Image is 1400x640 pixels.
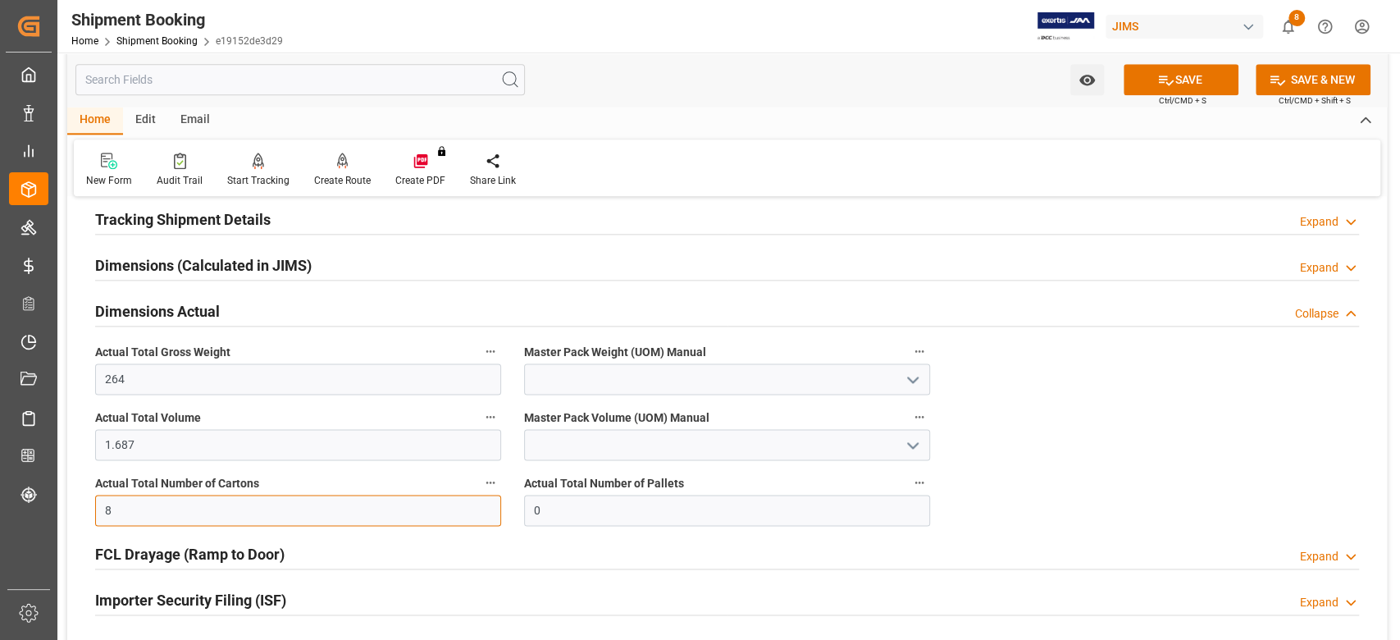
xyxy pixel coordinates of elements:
[116,35,198,47] a: Shipment Booking
[1300,259,1338,277] div: Expand
[95,344,230,361] span: Actual Total Gross Weight
[480,406,501,427] button: Actual Total Volume
[1270,8,1307,45] button: show 8 new notifications
[1106,15,1263,39] div: JIMS
[1159,94,1206,107] span: Ctrl/CMD + S
[227,173,290,188] div: Start Tracking
[75,64,525,95] input: Search Fields
[95,254,312,277] h2: Dimensions (Calculated in JIMS)
[524,409,709,427] span: Master Pack Volume (UOM) Manual
[67,107,123,135] div: Home
[1300,594,1338,611] div: Expand
[1106,11,1270,42] button: JIMS
[123,107,168,135] div: Edit
[1300,548,1338,565] div: Expand
[314,173,371,188] div: Create Route
[71,7,283,32] div: Shipment Booking
[95,300,220,322] h2: Dimensions Actual
[524,344,706,361] span: Master Pack Weight (UOM) Manual
[470,173,516,188] div: Share Link
[71,35,98,47] a: Home
[95,475,259,492] span: Actual Total Number of Cartons
[909,341,930,362] button: Master Pack Weight (UOM) Manual
[480,472,501,493] button: Actual Total Number of Cartons
[1256,64,1370,95] button: SAVE & NEW
[95,409,201,427] span: Actual Total Volume
[1037,12,1094,41] img: Exertis%20JAM%20-%20Email%20Logo.jpg_1722504956.jpg
[157,173,203,188] div: Audit Trail
[899,367,923,392] button: open menu
[909,406,930,427] button: Master Pack Volume (UOM) Manual
[1070,64,1104,95] button: open menu
[480,341,501,362] button: Actual Total Gross Weight
[899,432,923,458] button: open menu
[95,208,271,231] h2: Tracking Shipment Details
[95,589,286,611] h2: Importer Security Filing (ISF)
[95,543,285,565] h2: FCL Drayage (Ramp to Door)
[86,173,132,188] div: New Form
[1288,10,1305,26] span: 8
[1300,213,1338,231] div: Expand
[524,475,684,492] span: Actual Total Number of Pallets
[1295,305,1338,322] div: Collapse
[1279,94,1351,107] span: Ctrl/CMD + Shift + S
[1124,64,1238,95] button: SAVE
[168,107,222,135] div: Email
[1307,8,1343,45] button: Help Center
[909,472,930,493] button: Actual Total Number of Pallets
